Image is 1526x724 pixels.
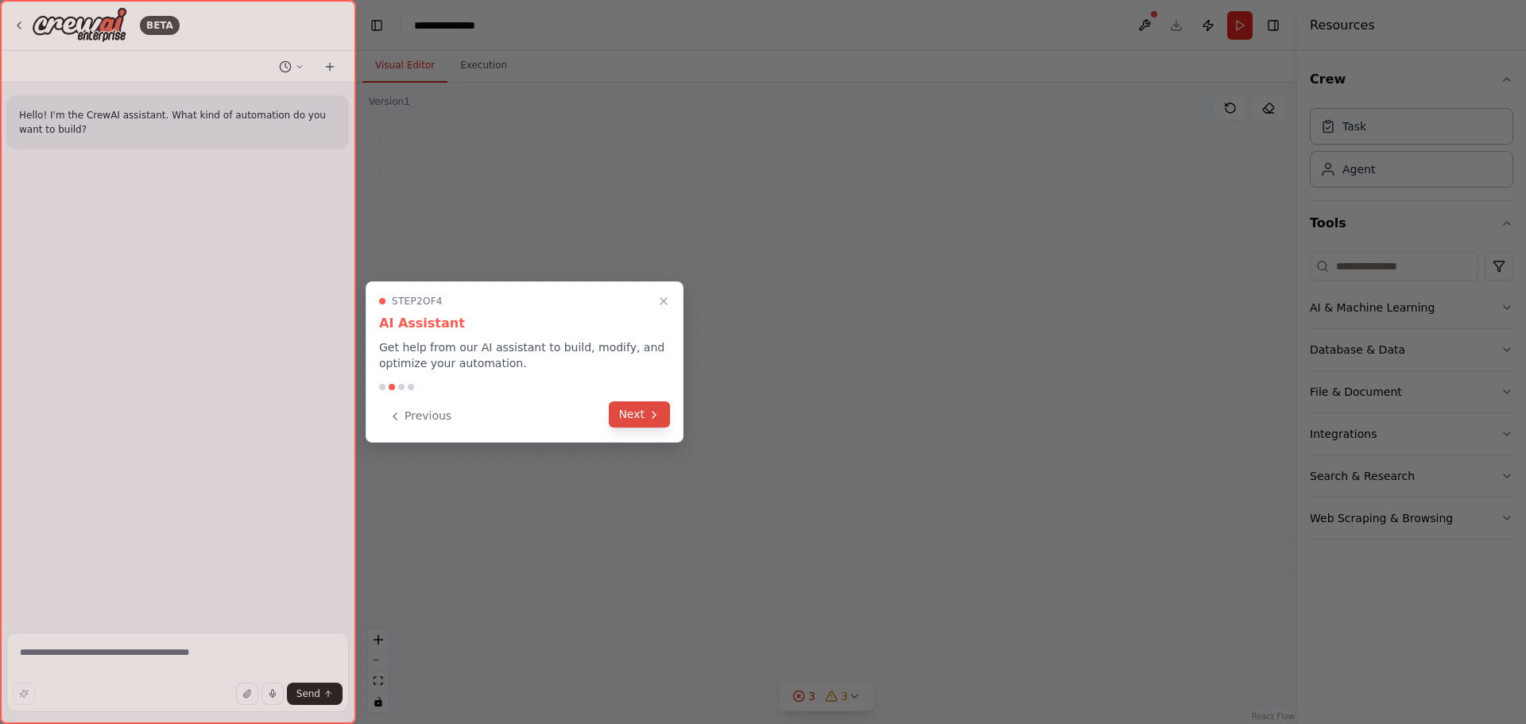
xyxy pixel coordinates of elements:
p: Get help from our AI assistant to build, modify, and optimize your automation. [379,339,670,371]
h3: AI Assistant [379,314,670,333]
button: Next [609,401,670,428]
button: Previous [379,403,461,429]
span: Step 2 of 4 [392,295,443,308]
button: Close walkthrough [654,292,673,311]
button: Hide left sidebar [366,14,388,37]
